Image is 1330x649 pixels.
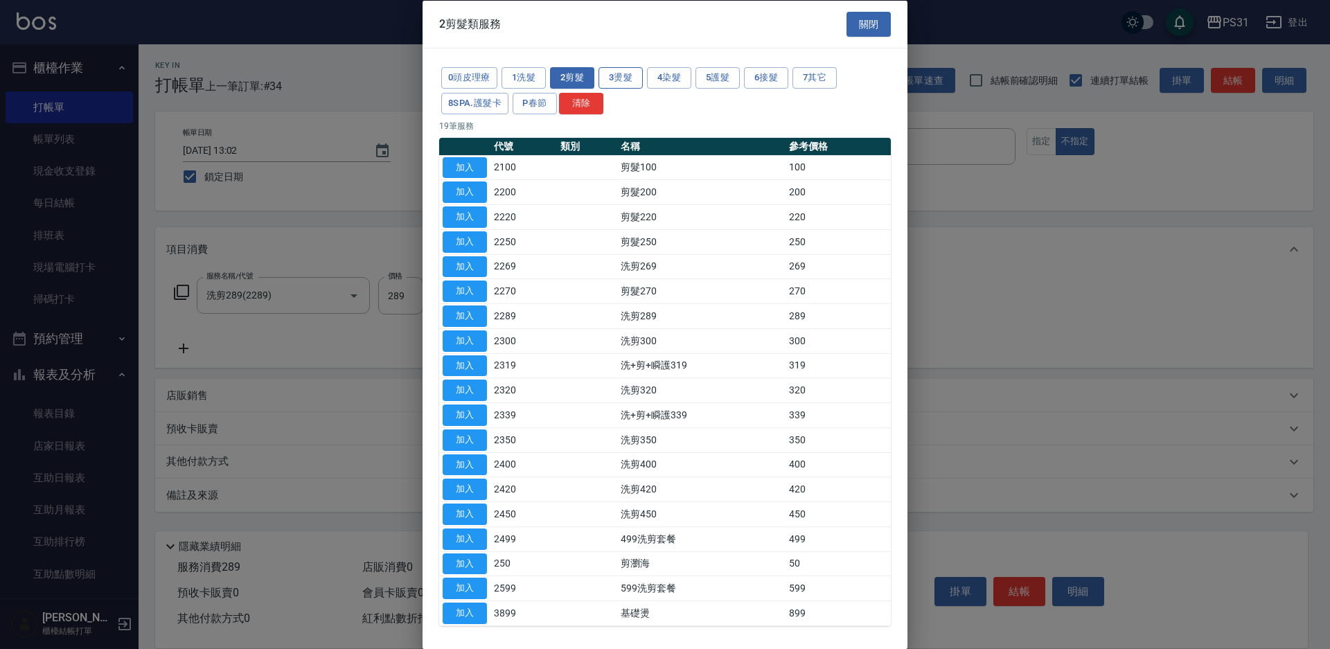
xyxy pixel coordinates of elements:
[786,179,891,204] td: 200
[617,576,786,601] td: 599洗剪套餐
[443,157,487,178] button: 加入
[617,137,786,155] th: 名稱
[443,231,487,252] button: 加入
[443,429,487,450] button: 加入
[490,377,557,402] td: 2320
[786,353,891,378] td: 319
[443,553,487,574] button: 加入
[443,380,487,401] button: 加入
[786,427,891,452] td: 350
[490,427,557,452] td: 2350
[557,137,617,155] th: 類別
[443,404,487,426] button: 加入
[443,578,487,599] button: 加入
[490,551,557,576] td: 250
[439,17,501,30] span: 2剪髮類服務
[559,92,603,114] button: 清除
[490,353,557,378] td: 2319
[617,328,786,353] td: 洗剪300
[490,501,557,526] td: 2450
[502,67,546,89] button: 1洗髮
[786,477,891,501] td: 420
[617,254,786,279] td: 洗剪269
[441,92,508,114] button: 8SPA.護髮卡
[490,477,557,501] td: 2420
[490,402,557,427] td: 2339
[490,278,557,303] td: 2270
[695,67,740,89] button: 5護髮
[617,526,786,551] td: 499洗剪套餐
[490,254,557,279] td: 2269
[598,67,643,89] button: 3燙髮
[443,256,487,277] button: 加入
[617,278,786,303] td: 剪髮270
[490,179,557,204] td: 2200
[443,181,487,203] button: 加入
[490,303,557,328] td: 2289
[617,229,786,254] td: 剪髮250
[617,452,786,477] td: 洗剪400
[786,155,891,180] td: 100
[443,206,487,228] button: 加入
[617,402,786,427] td: 洗+剪+瞬護339
[786,452,891,477] td: 400
[617,155,786,180] td: 剪髮100
[617,353,786,378] td: 洗+剪+瞬護319
[617,204,786,229] td: 剪髮220
[441,67,497,89] button: 0頭皮理療
[490,155,557,180] td: 2100
[443,603,487,624] button: 加入
[443,330,487,351] button: 加入
[617,179,786,204] td: 剪髮200
[490,576,557,601] td: 2599
[439,119,891,132] p: 19 筆服務
[786,551,891,576] td: 50
[786,576,891,601] td: 599
[490,137,557,155] th: 代號
[443,281,487,302] button: 加入
[786,377,891,402] td: 320
[617,377,786,402] td: 洗剪320
[786,303,891,328] td: 289
[513,92,557,114] button: P春節
[617,303,786,328] td: 洗剪289
[792,67,837,89] button: 7其它
[786,601,891,625] td: 899
[490,452,557,477] td: 2400
[617,477,786,501] td: 洗剪420
[490,526,557,551] td: 2499
[786,137,891,155] th: 參考價格
[786,229,891,254] td: 250
[786,204,891,229] td: 220
[617,601,786,625] td: 基礎燙
[550,67,594,89] button: 2剪髮
[786,526,891,551] td: 499
[647,67,691,89] button: 4染髮
[443,504,487,525] button: 加入
[617,427,786,452] td: 洗剪350
[744,67,788,89] button: 6接髮
[443,355,487,376] button: 加入
[786,402,891,427] td: 339
[617,551,786,576] td: 剪瀏海
[490,601,557,625] td: 3899
[443,479,487,500] button: 加入
[443,305,487,327] button: 加入
[846,11,891,37] button: 關閉
[617,501,786,526] td: 洗剪450
[490,204,557,229] td: 2220
[443,454,487,475] button: 加入
[786,328,891,353] td: 300
[490,328,557,353] td: 2300
[786,278,891,303] td: 270
[786,254,891,279] td: 269
[443,528,487,549] button: 加入
[490,229,557,254] td: 2250
[786,501,891,526] td: 450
